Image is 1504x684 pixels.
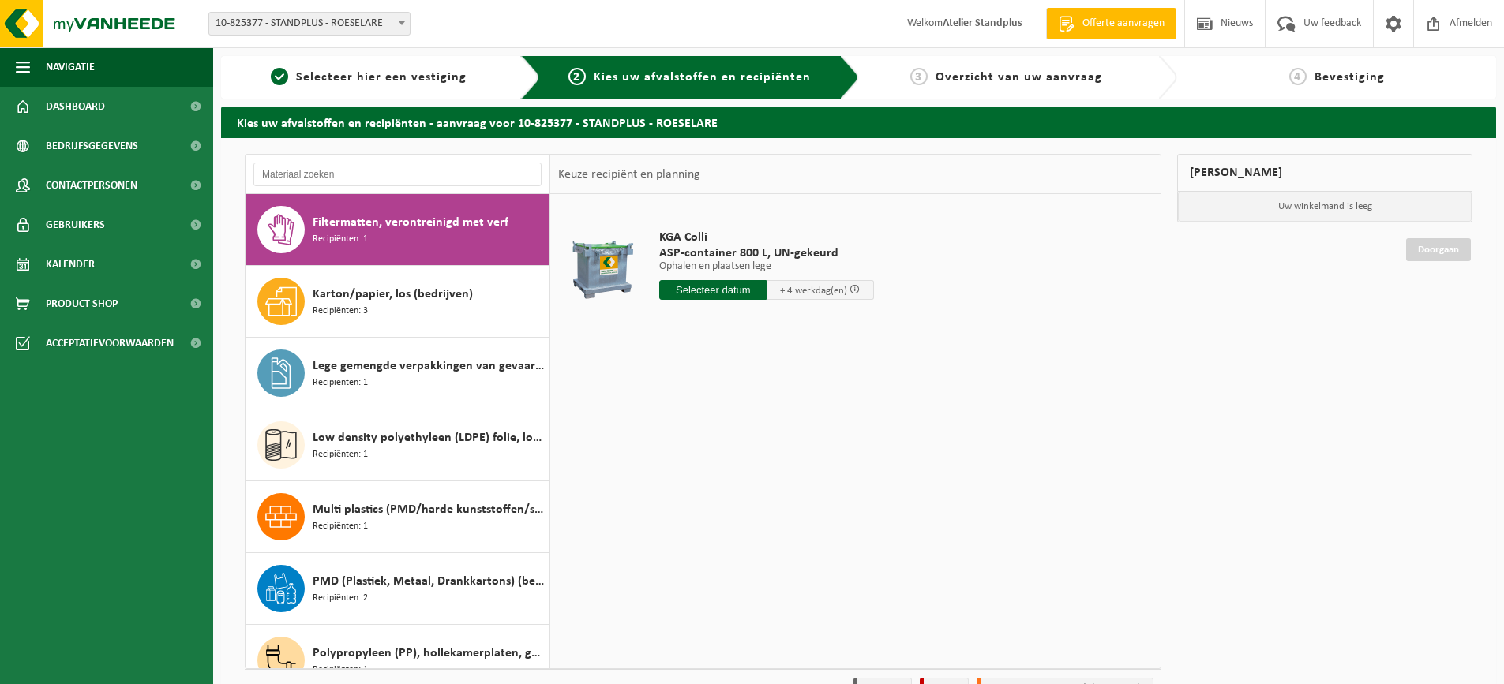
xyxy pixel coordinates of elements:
span: + 4 werkdag(en) [780,286,847,296]
span: Low density polyethyleen (LDPE) folie, los, gekleurd [313,428,545,447]
span: Product Shop [46,284,118,323]
button: PMD (Plastiek, Metaal, Drankkartons) (bedrijven) Recipiënten: 2 [246,553,549,625]
span: Offerte aanvragen [1078,16,1168,32]
button: Lege gemengde verpakkingen van gevaarlijke stoffen Recipiënten: 1 [246,338,549,409]
span: 10-825377 - STANDPLUS - ROESELARE [208,12,411,36]
span: Bevestiging [1315,71,1385,84]
span: Kies uw afvalstoffen en recipiënten [594,71,811,84]
a: 1Selecteer hier een vestiging [229,68,508,87]
span: KGA Colli [659,230,874,245]
span: Selecteer hier een vestiging [296,71,467,84]
div: Keuze recipiënt en planning [550,155,708,194]
p: Uw winkelmand is leeg [1178,192,1472,222]
span: 4 [1289,68,1307,85]
button: Filtermatten, verontreinigd met verf Recipiënten: 1 [246,194,549,266]
span: Recipiënten: 1 [313,519,368,534]
span: Filtermatten, verontreinigd met verf [313,213,508,232]
span: Recipiënten: 2 [313,591,368,606]
span: Recipiënten: 1 [313,447,368,462]
span: 1 [271,68,288,85]
span: Recipiënten: 1 [313,663,368,678]
span: Karton/papier, los (bedrijven) [313,285,473,304]
span: Navigatie [46,47,95,87]
a: Doorgaan [1406,238,1471,261]
span: Bedrijfsgegevens [46,126,138,166]
span: PMD (Plastiek, Metaal, Drankkartons) (bedrijven) [313,572,545,591]
span: Recipiënten: 1 [313,232,368,247]
span: 2 [568,68,586,85]
span: ASP-container 800 L, UN-gekeurd [659,245,874,261]
p: Ophalen en plaatsen lege [659,261,874,272]
span: Polypropyleen (PP), hollekamerplaten, gekleurd [313,644,545,663]
span: 3 [910,68,928,85]
div: [PERSON_NAME] [1177,154,1472,192]
button: Karton/papier, los (bedrijven) Recipiënten: 3 [246,266,549,338]
span: Multi plastics (PMD/harde kunststoffen/spanbanden/EPS/folie naturel/folie gemengd) [313,500,545,519]
h2: Kies uw afvalstoffen en recipiënten - aanvraag voor 10-825377 - STANDPLUS - ROESELARE [221,107,1496,137]
span: Kalender [46,245,95,284]
span: 10-825377 - STANDPLUS - ROESELARE [209,13,410,35]
span: Acceptatievoorwaarden [46,323,174,363]
span: Overzicht van uw aanvraag [936,71,1102,84]
input: Selecteer datum [659,280,767,300]
span: Recipiënten: 1 [313,376,368,391]
button: Low density polyethyleen (LDPE) folie, los, gekleurd Recipiënten: 1 [246,409,549,481]
strong: Atelier Standplus [943,17,1022,29]
span: Gebruikers [46,205,105,245]
input: Materiaal zoeken [253,163,542,186]
a: Offerte aanvragen [1046,8,1176,39]
button: Multi plastics (PMD/harde kunststoffen/spanbanden/EPS/folie naturel/folie gemengd) Recipiënten: 1 [246,481,549,553]
span: Lege gemengde verpakkingen van gevaarlijke stoffen [313,357,545,376]
span: Recipiënten: 3 [313,304,368,319]
span: Contactpersonen [46,166,137,205]
span: Dashboard [46,87,105,126]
